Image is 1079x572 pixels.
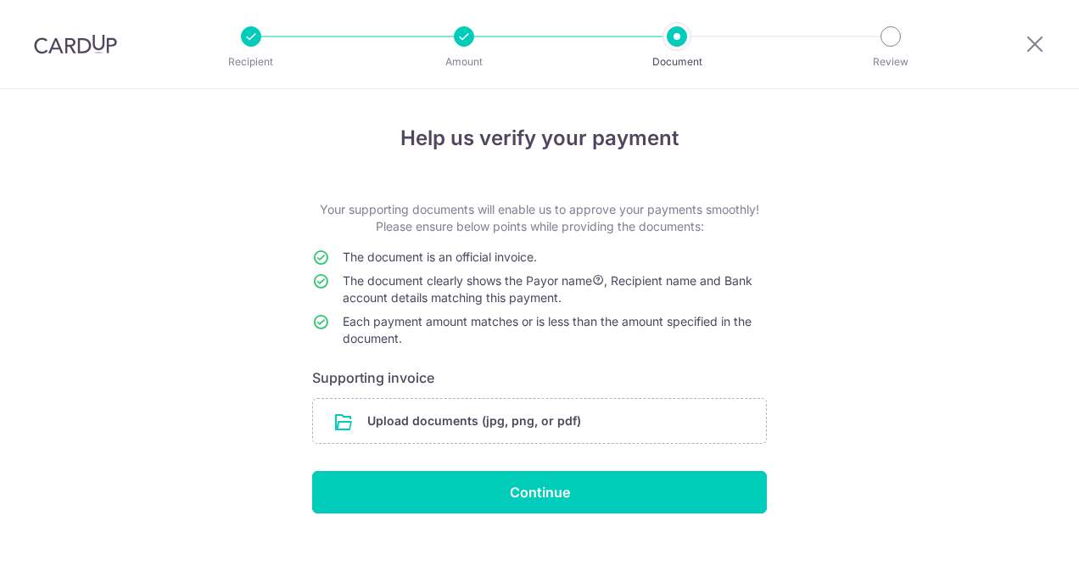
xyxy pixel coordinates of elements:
[343,250,537,264] span: The document is an official invoice.
[614,53,740,70] p: Document
[828,53,953,70] p: Review
[312,201,767,235] p: Your supporting documents will enable us to approve your payments smoothly! Please ensure below p...
[343,273,752,305] span: The document clearly shows the Payor name , Recipient name and Bank account details matching this...
[401,53,527,70] p: Amount
[312,367,767,388] h6: Supporting invoice
[343,314,752,345] span: Each payment amount matches or is less than the amount specified in the document.
[34,34,117,54] img: CardUp
[188,53,314,70] p: Recipient
[312,123,767,154] h4: Help us verify your payment
[312,398,767,444] div: Upload documents (jpg, png, or pdf)
[312,471,767,513] input: Continue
